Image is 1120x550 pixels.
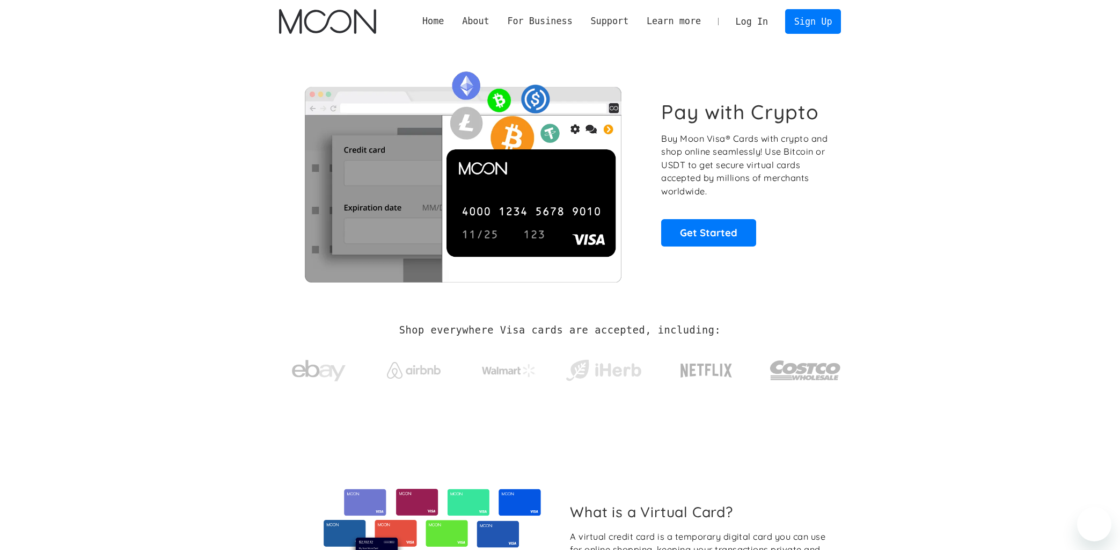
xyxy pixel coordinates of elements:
[462,15,489,28] div: About
[387,362,441,379] img: Airbnb
[661,100,819,124] h1: Pay with Crypto
[279,64,647,282] img: Moon Cards let you spend your crypto anywhere Visa is accepted.
[661,132,829,198] p: Buy Moon Visa® Cards with crypto and shop online seamlessly! Use Bitcoin or USDT to get secure vi...
[279,9,376,34] img: Moon Logo
[770,339,841,396] a: Costco
[292,354,346,388] img: ebay
[727,10,777,33] a: Log In
[1077,507,1111,541] iframe: Button to launch messaging window
[658,346,755,389] a: Netflix
[770,350,841,390] img: Costco
[482,364,536,377] img: Walmart
[563,346,643,390] a: iHerb
[413,15,453,28] a: Home
[563,357,643,385] img: iHerb
[469,353,548,382] a: Walmart
[582,15,638,28] div: Support
[279,343,359,393] a: ebay
[399,324,721,336] h2: Shop everywhere Visa cards are accepted, including:
[453,15,498,28] div: About
[507,15,572,28] div: For Business
[661,219,756,246] a: Get Started
[785,9,841,33] a: Sign Up
[590,15,628,28] div: Support
[679,357,733,384] img: Netflix
[647,15,701,28] div: Learn more
[638,15,710,28] div: Learn more
[279,9,376,34] a: home
[499,15,582,28] div: For Business
[374,351,453,384] a: Airbnb
[570,503,832,520] h2: What is a Virtual Card?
